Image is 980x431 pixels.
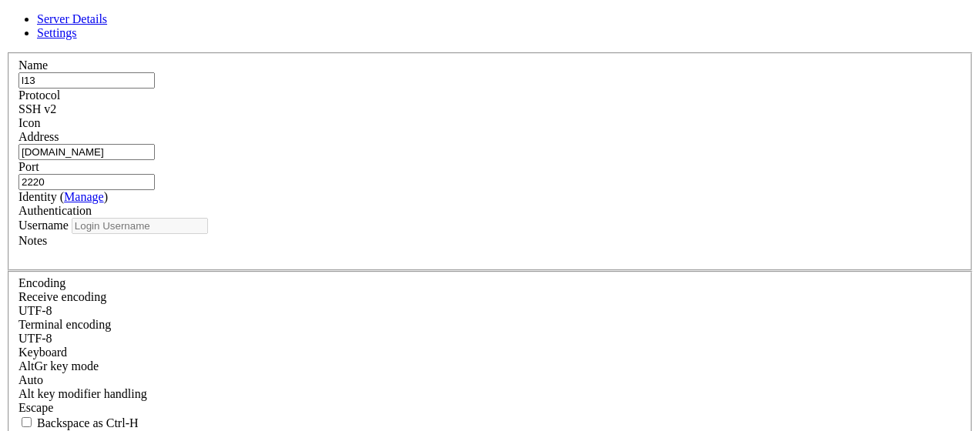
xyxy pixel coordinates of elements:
[18,304,962,318] div: UTF-8
[105,58,111,71] span: ~
[6,320,779,333] x-row: : $
[18,346,67,359] label: Keyboard
[6,320,99,332] span: bandit13@bandit
[18,190,108,203] label: Identity
[18,116,40,129] label: Icon
[6,45,779,58] x-row: : $ ^C
[72,218,208,234] input: Login Username
[6,176,779,189] x-row: Could not create directory '/home/bandit13/.ssh' (Permission denied).
[6,85,99,97] span: bandit13@bandit
[18,219,69,232] label: Username
[18,160,39,173] label: Port
[18,416,139,429] label: If true, the backspace should send BS ('\x08', aka ^H). Otherwise the backspace key should send '...
[22,417,32,427] input: Backspace as Ctrl-H
[18,332,962,346] div: UTF-8
[6,72,779,85] x-row: ssh: Could not resolve hostname loalhost: Temporary failure in name resolution
[18,58,48,72] label: Name
[18,304,52,317] span: UTF-8
[18,102,962,116] div: SSH v2
[6,163,779,176] x-row: Are you sure you want to continue connecting (yes/no/[fingerprint])? yes
[37,12,107,25] a: Server Details
[105,320,111,332] span: ~
[18,130,59,143] label: Address
[37,26,77,39] a: Settings
[18,174,155,190] input: Port Number
[6,6,99,18] span: bandit13@bandit
[18,234,47,247] label: Notes
[129,320,136,333] div: (19, 24)
[18,204,92,217] label: Authentication
[6,32,779,45] x-row: chmod: changing permissions of 'sshkey.private': Operation not permitted
[6,6,779,19] x-row: : $ chmod 600 sshkey.private
[6,307,779,320] x-row: bandit14@localhost: Permission denied (publickey).
[18,332,52,345] span: UTF-8
[6,124,779,137] x-row: The authenticity of host 'localhost ([TECHNICAL_ID])' can't be established.
[105,6,111,18] span: ~
[64,190,104,203] a: Manage
[6,150,779,163] x-row: This key is not known by any other names.
[18,89,60,102] label: Protocol
[18,318,111,331] label: The default terminal encoding. ISO-2022 enables character map translations (like graphics maps). ...
[6,85,779,98] x-row: : $ ssh -i sshkey.private bandit14@localhost
[105,45,111,58] span: ~
[60,190,108,203] span: ( )
[6,137,779,150] x-row: ED25519 key fingerprint is SHA256:C2ihUBV7ihnV1wUXRb4RrEcLfXC5CXlhmAAM/urerLY.
[18,72,155,89] input: Server Name
[6,58,99,71] span: bandit13@bandit
[6,255,779,268] x-row: !!! You are trying to log into this SSH server on port 22, which is not intended.
[6,189,779,202] x-row: Failed to add the host to the list of known hosts (/home/bandit13/.ssh/known_hosts).
[18,102,56,115] span: SSH v2
[37,416,139,429] span: Backspace as Ctrl-H
[6,45,99,58] span: bandit13@bandit
[18,373,43,386] span: Auto
[6,268,779,281] x-row: !!! If you are trying to log in to an OverTheWire game, use the port mentioned in
[18,144,155,160] input: Host Name or IP
[6,229,779,242] x-row: More information on [URL][DOMAIN_NAME]
[18,276,65,289] label: Encoding
[18,401,962,415] div: Escape
[18,359,99,373] label: Set the expected encoding for data received from the host. If the encodings do not match, visual ...
[6,58,779,72] x-row: : $ ssh -i sshkey.private bandit14@loalhost
[18,387,147,400] label: Controls how the Alt key is handled. Escape: Send an ESC prefix. 8-Bit: Add 128 to the typed char...
[105,85,111,97] span: ~
[6,281,779,294] x-row: !!! the "SSH Information" on that game's webpage (in the top left corner).
[18,401,53,414] span: Escape
[6,215,779,229] x-row: This is an OverTheWire game server.
[18,290,106,303] label: Set the expected encoding for data received from the host. If the encodings do not match, visual ...
[18,373,962,387] div: Auto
